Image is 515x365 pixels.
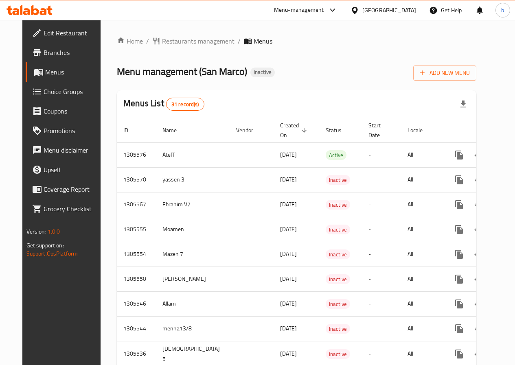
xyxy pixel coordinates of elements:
[408,125,433,135] span: Locale
[280,199,297,210] span: [DATE]
[48,226,60,237] span: 1.0.0
[26,82,108,101] a: Choice Groups
[280,149,297,160] span: [DATE]
[362,217,401,242] td: -
[413,66,476,81] button: Add New Menu
[44,87,102,96] span: Choice Groups
[449,245,469,264] button: more
[117,142,156,167] td: 1305576
[326,299,350,309] span: Inactive
[326,299,350,309] div: Inactive
[401,267,443,291] td: All
[26,240,64,251] span: Get support on:
[117,62,247,81] span: Menu management ( San Marco )
[44,145,102,155] span: Menu disclaimer
[401,167,443,192] td: All
[401,217,443,242] td: All
[280,224,297,234] span: [DATE]
[250,69,275,76] span: Inactive
[123,97,204,111] h2: Menus List
[362,316,401,341] td: -
[362,192,401,217] td: -
[117,217,156,242] td: 1305555
[401,242,443,267] td: All
[117,267,156,291] td: 1305550
[26,121,108,140] a: Promotions
[44,126,102,136] span: Promotions
[469,195,489,214] button: Change Status
[326,274,350,284] div: Inactive
[326,250,350,259] span: Inactive
[469,344,489,364] button: Change Status
[236,125,264,135] span: Vendor
[420,68,470,78] span: Add New Menu
[362,142,401,167] td: -
[449,294,469,314] button: more
[449,195,469,214] button: more
[26,248,78,259] a: Support.OpsPlatform
[326,349,350,359] div: Inactive
[401,291,443,316] td: All
[166,98,204,111] div: Total records count
[326,275,350,284] span: Inactive
[326,151,346,160] span: Active
[26,226,46,237] span: Version:
[156,167,230,192] td: yassen 3
[449,344,469,364] button: more
[44,106,102,116] span: Coupons
[449,319,469,339] button: more
[362,167,401,192] td: -
[362,291,401,316] td: -
[162,36,234,46] span: Restaurants management
[156,267,230,291] td: [PERSON_NAME]
[238,36,241,46] li: /
[449,145,469,165] button: more
[156,242,230,267] td: Mazen 7
[44,184,102,194] span: Coverage Report
[449,220,469,239] button: more
[44,48,102,57] span: Branches
[326,175,350,185] span: Inactive
[146,36,149,46] li: /
[44,204,102,214] span: Grocery Checklist
[326,150,346,160] div: Active
[117,36,476,46] nav: breadcrumb
[326,324,350,334] span: Inactive
[44,165,102,175] span: Upsell
[45,67,102,77] span: Menus
[326,125,352,135] span: Status
[117,242,156,267] td: 1305554
[280,120,309,140] span: Created On
[280,323,297,334] span: [DATE]
[326,350,350,359] span: Inactive
[326,225,350,234] div: Inactive
[326,324,350,334] div: Inactive
[162,125,187,135] span: Name
[401,192,443,217] td: All
[250,68,275,77] div: Inactive
[469,170,489,190] button: Change Status
[280,174,297,185] span: [DATE]
[449,170,469,190] button: more
[44,28,102,38] span: Edit Restaurant
[469,294,489,314] button: Change Status
[469,269,489,289] button: Change Status
[117,167,156,192] td: 1305570
[167,101,204,108] span: 31 record(s)
[326,200,350,210] span: Inactive
[156,316,230,341] td: menna13/8
[152,36,234,46] a: Restaurants management
[117,291,156,316] td: 1305546
[469,145,489,165] button: Change Status
[368,120,391,140] span: Start Date
[156,217,230,242] td: Moamen
[254,36,272,46] span: Menus
[362,6,416,15] div: [GEOGRAPHIC_DATA]
[362,267,401,291] td: -
[501,6,504,15] span: b
[280,298,297,309] span: [DATE]
[362,242,401,267] td: -
[117,36,143,46] a: Home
